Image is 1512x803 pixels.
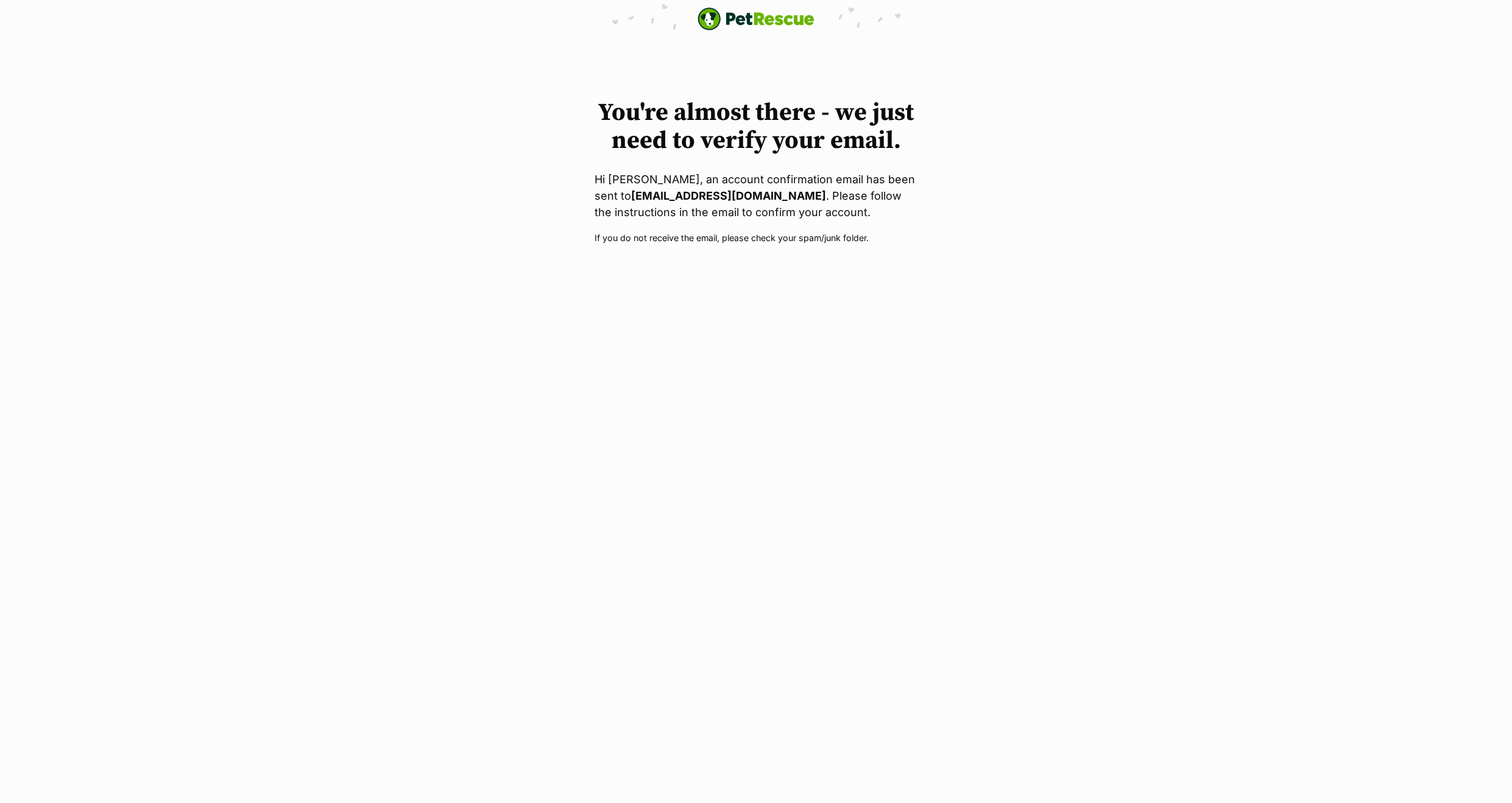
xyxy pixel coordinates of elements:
p: If you do not receive the email, please check your spam/junk folder. [595,231,917,244]
a: PetRescue [698,7,814,30]
strong: [EMAIL_ADDRESS][DOMAIN_NAME] [631,189,826,202]
p: Hi [PERSON_NAME], an account confirmation email has been sent to . Please follow the instructions... [595,171,917,220]
h1: You're almost there - we just need to verify your email. [595,99,917,155]
img: logo-e224e6f780fb5917bec1dbf3a21bbac754714ae5b6737aabdf751b685950b380.svg [698,7,814,30]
